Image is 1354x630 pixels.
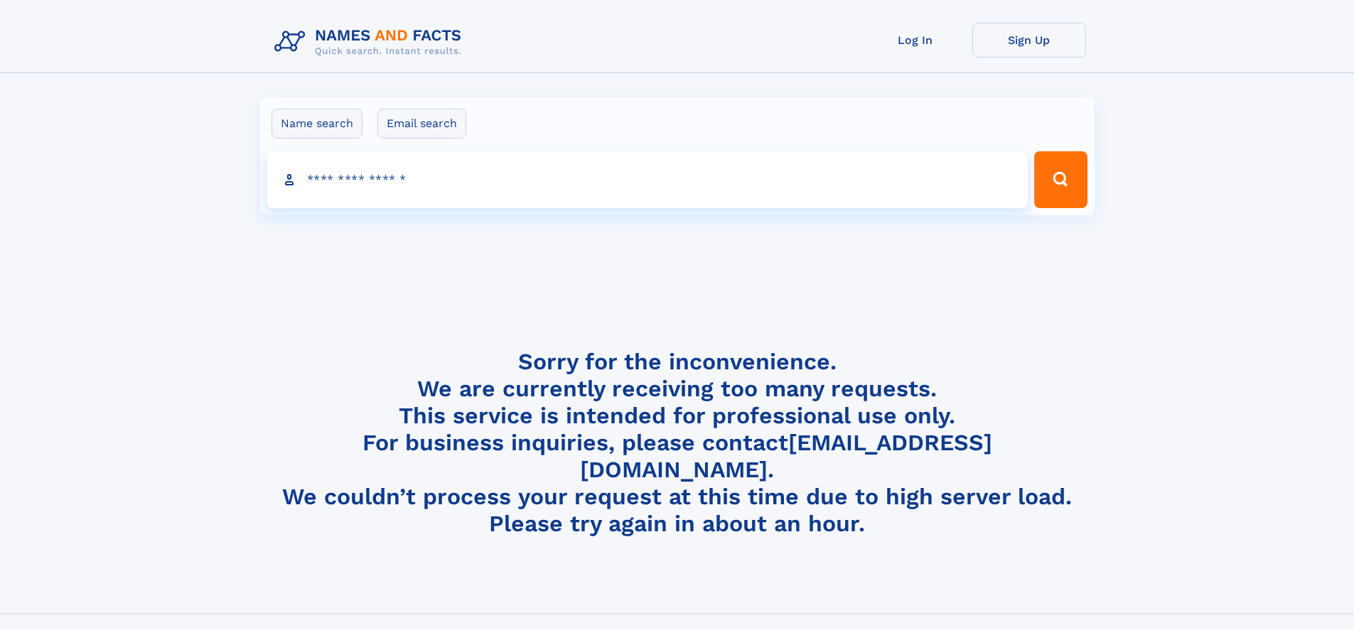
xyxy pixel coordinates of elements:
[377,109,466,139] label: Email search
[269,348,1086,538] h4: Sorry for the inconvenience. We are currently receiving too many requests. This service is intend...
[267,151,1028,208] input: search input
[1034,151,1087,208] button: Search Button
[580,429,992,483] a: [EMAIL_ADDRESS][DOMAIN_NAME]
[269,23,473,61] img: Logo Names and Facts
[859,23,972,58] a: Log In
[972,23,1086,58] a: Sign Up
[272,109,362,139] label: Name search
